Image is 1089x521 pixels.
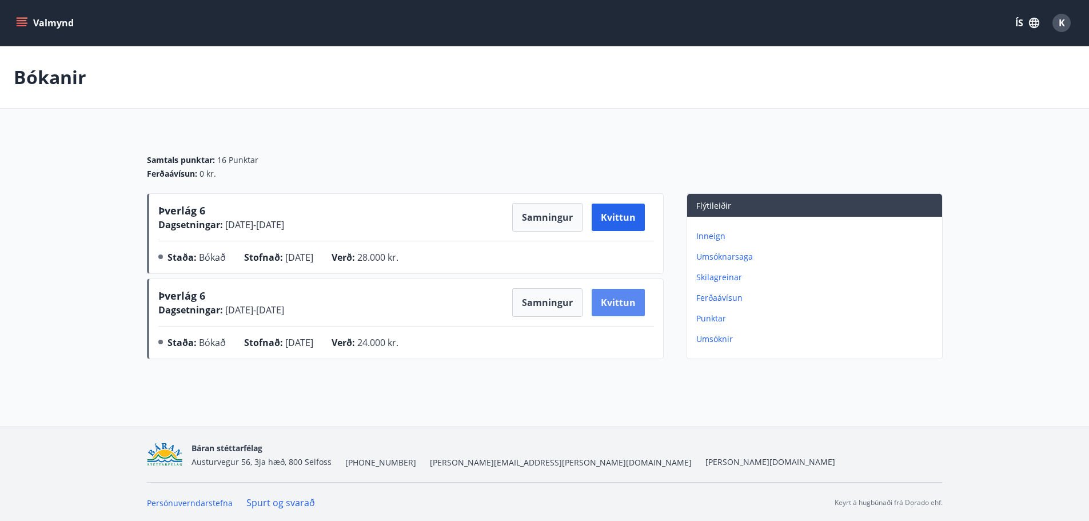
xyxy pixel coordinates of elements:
[1009,13,1046,33] button: ÍS
[217,154,258,166] span: 16 Punktar
[285,251,313,264] span: [DATE]
[244,251,283,264] span: Stofnað :
[332,336,355,349] span: Verð :
[835,498,943,508] p: Keyrt á hugbúnaði frá Dorado ehf.
[199,251,226,264] span: Bókað
[244,336,283,349] span: Stofnað :
[223,304,284,316] span: [DATE] - [DATE]
[199,336,226,349] span: Bókað
[167,336,197,349] span: Staða :
[158,204,205,217] span: Þverlág 6
[357,336,398,349] span: 24.000 kr.
[592,204,645,231] button: Kvittun
[246,496,315,509] a: Spurt og svarað
[14,13,78,33] button: menu
[357,251,398,264] span: 28.000 kr.
[14,65,86,90] p: Bókanir
[167,251,197,264] span: Staða :
[512,203,583,232] button: Samningur
[158,304,223,316] span: Dagsetningar :
[332,251,355,264] span: Verð :
[158,218,223,231] span: Dagsetningar :
[147,443,183,467] img: Bz2lGXKH3FXEIQKvoQ8VL0Fr0uCiWgfgA3I6fSs8.png
[192,443,262,454] span: Báran stéttarfélag
[147,168,197,180] span: Ferðaávísun :
[592,289,645,316] button: Kvittun
[696,230,938,242] p: Inneign
[696,272,938,283] p: Skilagreinar
[430,457,692,468] span: [PERSON_NAME][EMAIL_ADDRESS][PERSON_NAME][DOMAIN_NAME]
[696,333,938,345] p: Umsóknir
[696,313,938,324] p: Punktar
[200,168,216,180] span: 0 kr.
[223,218,284,231] span: [DATE] - [DATE]
[696,200,731,211] span: Flýtileiðir
[147,154,215,166] span: Samtals punktar :
[192,456,332,467] span: Austurvegur 56, 3ja hæð, 800 Selfoss
[696,292,938,304] p: Ferðaávísun
[1048,9,1075,37] button: K
[158,289,205,303] span: Þverlág 6
[512,288,583,317] button: Samningur
[285,336,313,349] span: [DATE]
[705,456,835,467] a: [PERSON_NAME][DOMAIN_NAME]
[696,251,938,263] p: Umsóknarsaga
[147,498,233,508] a: Persónuverndarstefna
[345,457,416,468] span: [PHONE_NUMBER]
[1059,17,1065,29] span: K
